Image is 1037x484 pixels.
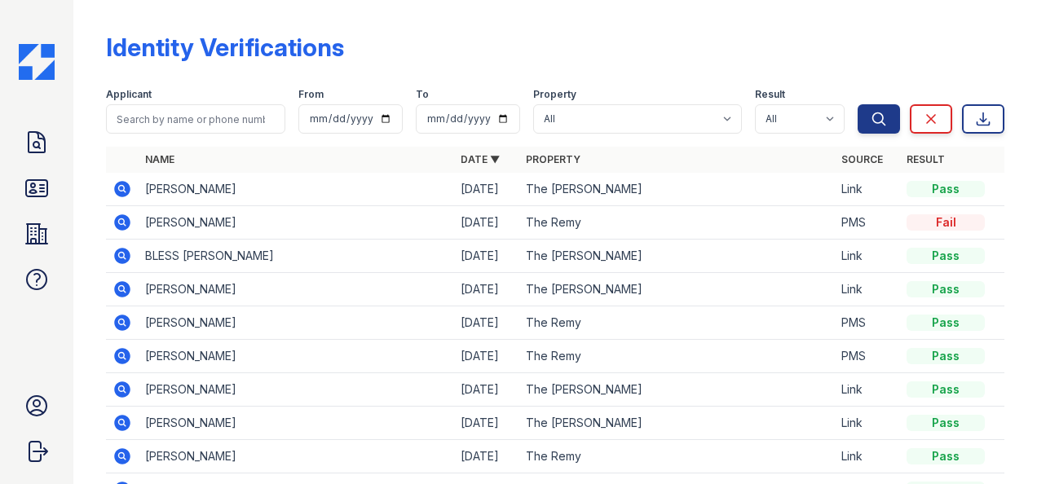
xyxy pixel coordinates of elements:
label: Result [755,88,785,101]
td: PMS [835,306,900,340]
td: [PERSON_NAME] [139,340,454,373]
div: Pass [907,315,985,331]
td: [PERSON_NAME] [139,173,454,206]
div: Identity Verifications [106,33,344,62]
td: [PERSON_NAME] [139,273,454,306]
label: To [416,88,429,101]
div: Pass [907,415,985,431]
td: [DATE] [454,373,519,407]
td: [PERSON_NAME] [139,306,454,340]
label: From [298,88,324,101]
a: Property [526,153,580,165]
input: Search by name or phone number [106,104,285,134]
td: Link [835,373,900,407]
td: The [PERSON_NAME] [519,407,835,440]
div: Pass [907,448,985,464]
td: [DATE] [454,407,519,440]
td: PMS [835,206,900,240]
td: Link [835,407,900,440]
img: CE_Icon_Blue-c292c112584629df590d857e76928e9f676e5b41ef8f769ba2f05ee15b207248.png [19,44,55,80]
a: Source [841,153,883,165]
td: The Remy [519,340,835,373]
a: Name [145,153,174,165]
td: The [PERSON_NAME] [519,373,835,407]
td: [DATE] [454,240,519,273]
td: The Remy [519,440,835,473]
td: Link [835,440,900,473]
td: [PERSON_NAME] [139,407,454,440]
td: The Remy [519,306,835,340]
td: BLESS [PERSON_NAME] [139,240,454,273]
td: [DATE] [454,173,519,206]
div: Fail [907,214,985,231]
td: The Remy [519,206,835,240]
div: Pass [907,281,985,297]
td: [DATE] [454,440,519,473]
td: The [PERSON_NAME] [519,273,835,306]
label: Property [533,88,576,101]
td: [DATE] [454,306,519,340]
td: [PERSON_NAME] [139,373,454,407]
div: Pass [907,248,985,264]
td: Link [835,240,900,273]
td: Link [835,273,900,306]
td: [PERSON_NAME] [139,206,454,240]
label: Applicant [106,88,152,101]
td: [DATE] [454,273,519,306]
td: The [PERSON_NAME] [519,173,835,206]
a: Date ▼ [461,153,500,165]
td: PMS [835,340,900,373]
div: Pass [907,181,985,197]
td: [PERSON_NAME] [139,440,454,473]
div: Pass [907,381,985,398]
td: Link [835,173,900,206]
div: Pass [907,348,985,364]
a: Result [907,153,945,165]
td: [DATE] [454,340,519,373]
td: [DATE] [454,206,519,240]
td: The [PERSON_NAME] [519,240,835,273]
